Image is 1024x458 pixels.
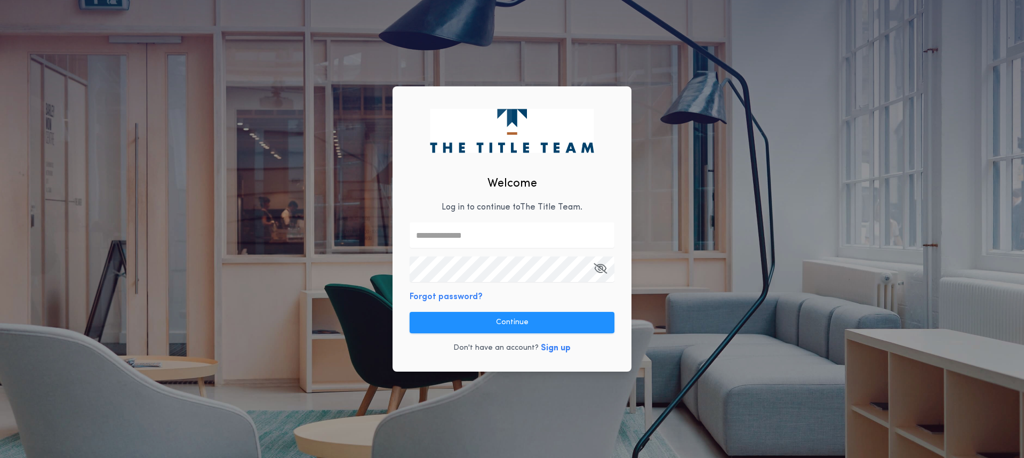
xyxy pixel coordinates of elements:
button: Continue [410,312,614,333]
h2: Welcome [487,175,537,192]
button: Sign up [541,342,571,355]
button: Forgot password? [410,291,483,303]
p: Log in to continue to The Title Team . [442,201,582,214]
img: logo [430,109,594,152]
p: Don't have an account? [453,343,539,353]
